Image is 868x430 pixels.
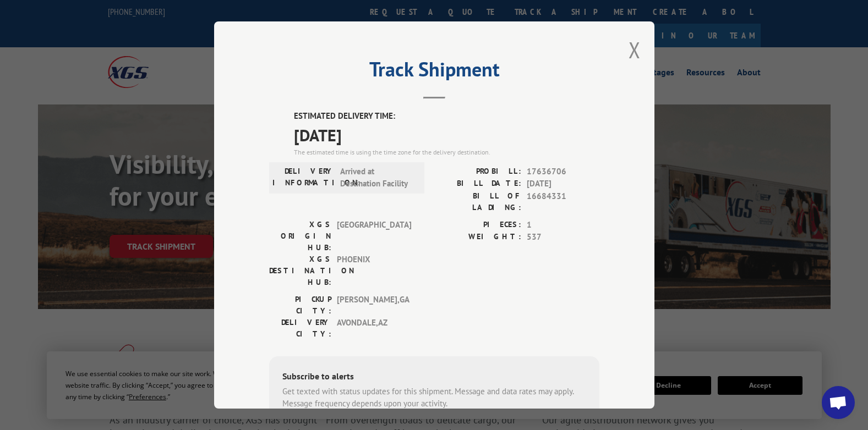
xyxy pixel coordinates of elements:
label: BILL OF LADING: [434,190,521,213]
h2: Track Shipment [269,62,599,82]
span: [DATE] [294,123,599,147]
label: ESTIMATED DELIVERY TIME: [294,110,599,123]
div: The estimated time is using the time zone for the delivery destination. [294,147,599,157]
span: [GEOGRAPHIC_DATA] [337,219,411,253]
span: 16684331 [527,190,599,213]
span: [DATE] [527,178,599,190]
span: 537 [527,231,599,244]
div: Subscribe to alerts [282,370,586,385]
label: WEIGHT: [434,231,521,244]
span: PHOENIX [337,253,411,288]
label: XGS DESTINATION HUB: [269,253,331,288]
span: AVONDALE , AZ [337,317,411,340]
div: Open chat [822,386,855,419]
button: Close modal [629,35,641,64]
div: Get texted with status updates for this shipment. Message and data rates may apply. Message frequ... [282,385,586,410]
label: PIECES: [434,219,521,231]
span: 1 [527,219,599,231]
label: BILL DATE: [434,178,521,190]
label: DELIVERY CITY: [269,317,331,340]
span: [PERSON_NAME] , GA [337,294,411,317]
span: Arrived at Destination Facility [340,166,414,190]
label: PROBILL: [434,166,521,178]
label: DELIVERY INFORMATION: [272,166,335,190]
label: XGS ORIGIN HUB: [269,219,331,253]
label: PICKUP CITY: [269,294,331,317]
span: 17636706 [527,166,599,178]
